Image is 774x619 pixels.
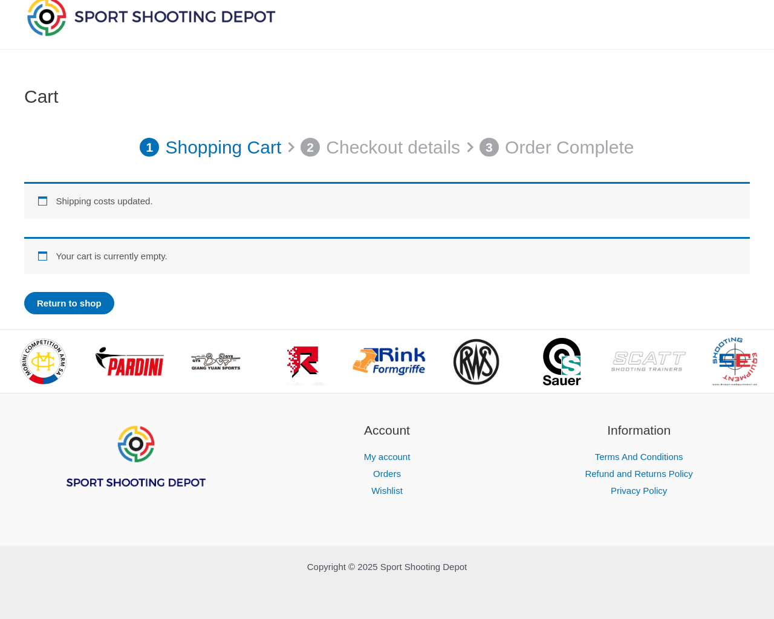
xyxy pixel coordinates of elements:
[140,138,159,157] span: 1
[373,468,401,479] a: Orders
[505,131,634,164] p: Order Complete
[480,138,499,157] span: 3
[480,131,634,164] a: 3 Order Complete
[276,449,498,499] nav: Account
[24,182,750,219] div: Shipping costs updated.
[276,421,498,499] aside: Footer Widget 2
[24,559,750,575] p: Copyright © 2025 Sport Shooting Depot
[595,452,683,462] a: Terms And Conditions
[528,449,750,499] nav: Information
[528,421,750,440] h2: Information
[364,452,411,462] a: My account
[24,86,750,108] h1: Cart
[24,237,750,274] div: Your cart is currently empty.
[24,421,246,519] aside: Footer Widget 1
[528,421,750,499] aside: Footer Widget 3
[24,292,114,314] a: Return to shop
[301,138,320,157] span: 2
[165,131,281,164] p: Shopping Cart
[276,421,498,440] h2: Account
[371,485,403,496] a: Wishlist
[585,468,692,479] a: Refund and Returns Policy
[301,131,460,164] a: 2 Checkout details
[140,131,281,164] a: 1 Shopping Cart
[611,485,667,496] a: Privacy Policy
[326,131,460,164] p: Checkout details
